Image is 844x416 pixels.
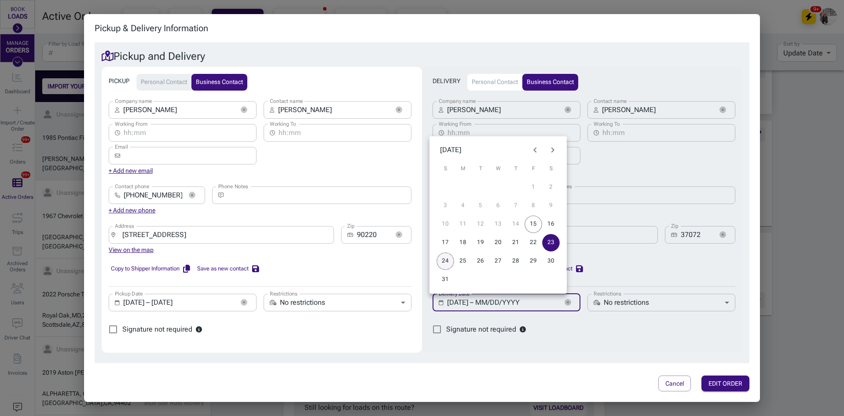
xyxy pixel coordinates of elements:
[507,252,525,270] button: 28
[115,97,152,105] label: Company name
[594,120,620,128] label: Working To
[455,160,471,178] span: Monday
[115,290,143,297] label: Pickup Date
[472,252,489,270] button: 26
[594,290,621,297] label: Restrictions
[437,252,454,270] button: 24
[489,252,507,270] button: 27
[123,294,234,311] input: MM/DD/YYYY – MM/DD/YYYY
[489,234,507,252] button: 20
[437,234,454,252] button: 17
[525,215,542,233] button: 15
[437,271,454,288] button: 31
[218,182,248,190] label: Phone Notes
[270,120,296,128] label: Working To
[594,97,627,105] label: Contact name
[604,297,721,307] div: No restrictions
[508,160,524,178] span: Thursday
[543,160,559,178] span: Saturday
[454,252,472,270] button: 25
[115,143,128,150] label: Email
[195,262,261,276] button: Save as new contact
[602,124,729,142] input: Choose time
[115,222,134,230] label: Address
[525,160,541,178] span: Friday
[439,120,471,128] label: Working From
[280,297,397,307] div: No restrictions
[658,376,691,392] button: Cancel
[109,262,191,276] button: Copy to Shipper Information
[447,294,558,311] input: MM/DD/YYYY – MM/DD/YYYY
[542,182,572,190] label: Phone Notes
[84,14,760,42] h2: Pickup & Delivery Information
[542,234,560,252] button: 23
[525,252,542,270] button: 29
[448,124,574,142] input: Choose time
[279,124,405,142] input: Choose time
[437,160,453,178] span: Sunday
[671,222,679,230] label: Zip
[701,376,749,392] button: EDIT ORDER
[124,124,250,142] input: Choose time
[525,234,542,252] button: 22
[102,49,742,63] h2: Pickup and Delivery
[433,77,460,86] h6: DELIVERY
[472,234,489,252] button: 19
[136,74,191,91] button: Personal contact
[526,141,544,159] button: Previous month
[124,186,182,204] input: (___) ___-____
[439,97,476,105] label: Company name
[109,77,129,86] h6: PICKUP
[446,324,516,335] span: Signature not required
[347,222,355,230] label: Zip
[270,97,303,105] label: Contact name
[109,206,155,215] h6: + Add new phone
[270,290,297,297] label: Restrictions
[122,324,192,335] span: Signature not required
[542,252,560,270] button: 30
[454,234,472,252] button: 18
[115,182,150,190] label: Contact phone
[522,74,578,91] button: Business contact
[473,160,488,178] span: Tuesday
[191,74,247,91] button: Business contact
[507,234,525,252] button: 21
[439,290,470,297] label: Delivery Date
[490,160,506,178] span: Wednesday
[115,120,147,128] label: Working From
[542,215,560,233] button: 16
[109,245,154,255] h6: View on the map
[440,145,461,155] div: [DATE]
[109,166,153,176] h6: + Add new email
[544,141,561,159] button: Next month
[467,74,522,91] button: Personal contact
